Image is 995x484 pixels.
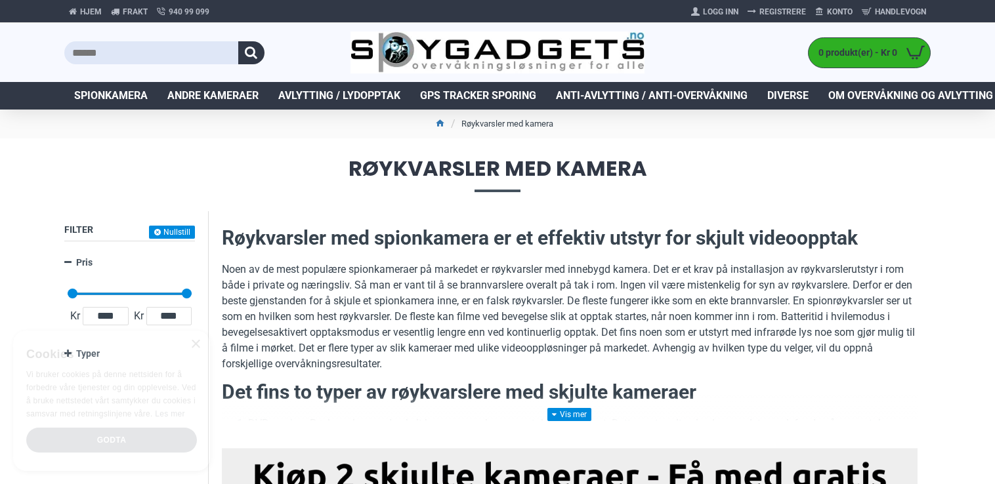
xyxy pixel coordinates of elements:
[248,416,918,463] li: DVR versjon: Røykvarslere med enkelt kamera som lagrer opptak til minnekort. Dette er et godt val...
[26,340,188,369] div: Cookies
[811,1,857,22] a: Konto
[26,428,197,453] div: Godta
[155,409,184,418] a: Les mer, opens a new window
[222,224,918,252] h2: Røykvarsler med spionkamera er et effektiv utstyr for skjult videoopptak
[68,308,83,324] span: Kr
[278,88,400,104] span: Avlytting / Lydopptak
[759,6,806,18] span: Registrere
[80,6,102,18] span: Hjem
[546,82,757,110] a: Anti-avlytting / Anti-overvåkning
[687,1,743,22] a: Logg Inn
[857,1,931,22] a: Handlevogn
[64,251,195,274] a: Pris
[410,82,546,110] a: GPS Tracker Sporing
[222,262,918,372] p: Noen av de mest populære spionkameraer på markedet er røykvarsler med innebygd kamera. Det er et ...
[149,226,195,239] button: Nullstill
[350,31,645,74] img: SpyGadgets.no
[875,6,926,18] span: Handlevogn
[64,82,158,110] a: Spionkamera
[74,88,148,104] span: Spionkamera
[743,1,811,22] a: Registrere
[703,6,738,18] span: Logg Inn
[64,224,93,235] span: Filter
[809,46,900,60] span: 0 produkt(er) - Kr 0
[64,158,931,192] span: Røykvarsler med kamera
[268,82,410,110] a: Avlytting / Lydopptak
[757,82,818,110] a: Diverse
[167,88,259,104] span: Andre kameraer
[828,88,993,104] span: Om overvåkning og avlytting
[123,6,148,18] span: Frakt
[131,308,146,324] span: Kr
[827,6,853,18] span: Konto
[556,88,748,104] span: Anti-avlytting / Anti-overvåkning
[26,370,196,418] span: Vi bruker cookies på denne nettsiden for å forbedre våre tjenester og din opplevelse. Ved å bruke...
[190,340,200,350] div: Close
[420,88,536,104] span: GPS Tracker Sporing
[158,82,268,110] a: Andre kameraer
[222,378,918,406] h2: Det fins to typer av røykvarslere med skjulte kameraer
[767,88,809,104] span: Diverse
[169,6,209,18] span: 940 99 099
[809,38,930,68] a: 0 produkt(er) - Kr 0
